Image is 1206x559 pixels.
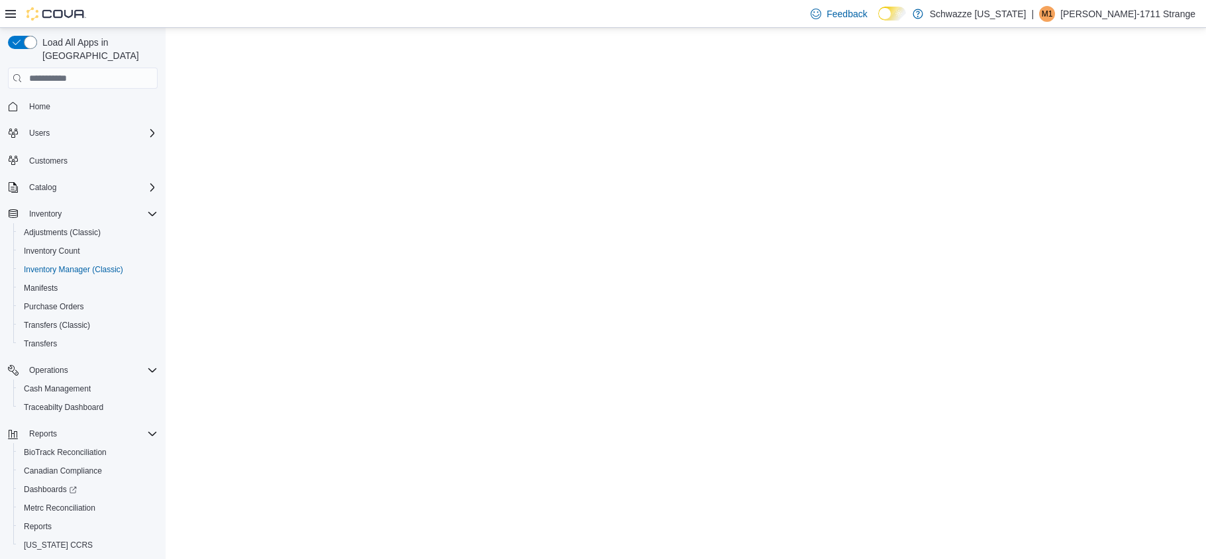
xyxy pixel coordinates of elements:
[19,262,128,278] a: Inventory Manager (Classic)
[13,462,163,480] button: Canadian Compliance
[930,6,1027,22] p: Schwazze [US_STATE]
[24,540,93,550] span: [US_STATE] CCRS
[19,500,158,516] span: Metrc Reconciliation
[24,362,158,378] span: Operations
[24,264,123,275] span: Inventory Manager (Classic)
[29,209,62,219] span: Inventory
[13,316,163,334] button: Transfers (Classic)
[24,362,74,378] button: Operations
[24,246,80,256] span: Inventory Count
[24,125,55,141] button: Users
[13,380,163,398] button: Cash Management
[24,426,158,442] span: Reports
[26,7,86,21] img: Cova
[19,336,62,352] a: Transfers
[24,283,58,293] span: Manifests
[19,262,158,278] span: Inventory Manager (Classic)
[19,280,63,296] a: Manifests
[24,152,158,168] span: Customers
[24,521,52,532] span: Reports
[19,280,158,296] span: Manifests
[19,336,158,352] span: Transfers
[19,243,85,259] a: Inventory Count
[24,466,102,476] span: Canadian Compliance
[29,429,57,439] span: Reports
[13,334,163,353] button: Transfers
[19,537,158,553] span: Washington CCRS
[19,299,89,315] a: Purchase Orders
[3,150,163,170] button: Customers
[13,398,163,417] button: Traceabilty Dashboard
[24,320,90,330] span: Transfers (Classic)
[24,179,62,195] button: Catalog
[827,7,867,21] span: Feedback
[19,399,158,415] span: Traceabilty Dashboard
[3,425,163,443] button: Reports
[13,443,163,462] button: BioTrack Reconciliation
[19,482,82,497] a: Dashboards
[19,381,96,397] a: Cash Management
[19,225,158,240] span: Adjustments (Classic)
[19,243,158,259] span: Inventory Count
[19,500,101,516] a: Metrc Reconciliation
[13,536,163,554] button: [US_STATE] CCRS
[13,499,163,517] button: Metrc Reconciliation
[29,365,68,376] span: Operations
[19,299,158,315] span: Purchase Orders
[3,361,163,380] button: Operations
[3,124,163,142] button: Users
[3,97,163,116] button: Home
[29,156,68,166] span: Customers
[24,447,107,458] span: BioTrack Reconciliation
[24,206,158,222] span: Inventory
[19,444,112,460] a: BioTrack Reconciliation
[19,399,109,415] a: Traceabilty Dashboard
[24,153,73,169] a: Customers
[19,482,158,497] span: Dashboards
[37,36,158,62] span: Load All Apps in [GEOGRAPHIC_DATA]
[24,503,95,513] span: Metrc Reconciliation
[24,301,84,312] span: Purchase Orders
[24,125,158,141] span: Users
[29,101,50,112] span: Home
[13,480,163,499] a: Dashboards
[19,381,158,397] span: Cash Management
[19,444,158,460] span: BioTrack Reconciliation
[1060,6,1195,22] p: [PERSON_NAME]-1711 Strange
[13,517,163,536] button: Reports
[24,227,101,238] span: Adjustments (Classic)
[29,128,50,138] span: Users
[24,206,67,222] button: Inventory
[13,297,163,316] button: Purchase Orders
[19,519,158,534] span: Reports
[805,1,872,27] a: Feedback
[1031,6,1034,22] p: |
[19,317,95,333] a: Transfers (Classic)
[24,99,56,115] a: Home
[13,242,163,260] button: Inventory Count
[1042,6,1053,22] span: M1
[3,178,163,197] button: Catalog
[3,205,163,223] button: Inventory
[19,463,107,479] a: Canadian Compliance
[19,537,98,553] a: [US_STATE] CCRS
[24,484,77,495] span: Dashboards
[24,179,158,195] span: Catalog
[24,426,62,442] button: Reports
[13,260,163,279] button: Inventory Manager (Classic)
[24,383,91,394] span: Cash Management
[13,223,163,242] button: Adjustments (Classic)
[878,7,906,21] input: Dark Mode
[24,98,158,115] span: Home
[19,317,158,333] span: Transfers (Classic)
[29,182,56,193] span: Catalog
[19,463,158,479] span: Canadian Compliance
[24,338,57,349] span: Transfers
[19,519,57,534] a: Reports
[19,225,106,240] a: Adjustments (Classic)
[13,279,163,297] button: Manifests
[24,402,103,413] span: Traceabilty Dashboard
[1039,6,1055,22] div: Mick-1711 Strange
